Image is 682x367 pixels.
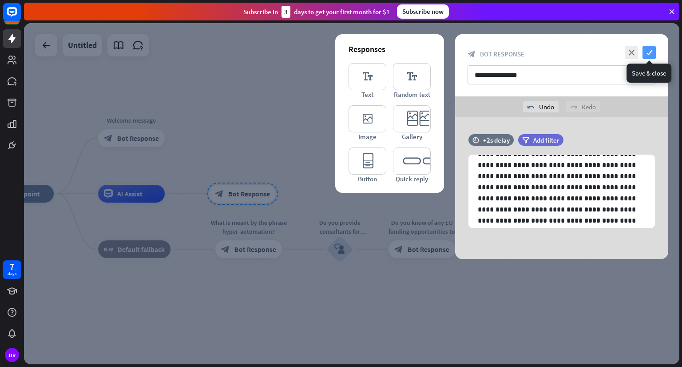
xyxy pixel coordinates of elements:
i: block_bot_response [468,50,476,58]
div: 7 [10,263,14,271]
button: Open LiveChat chat widget [7,4,34,30]
div: 3 [282,6,290,18]
i: check [642,46,656,59]
i: time [472,137,479,143]
div: Subscribe in days to get your first month for $1 [243,6,390,18]
div: DR [5,348,19,362]
span: Bot Response [480,50,524,58]
div: Subscribe now [397,4,449,19]
span: Add filter [533,136,559,144]
i: filter [522,137,529,144]
a: 7 days [3,260,21,279]
div: Undo [523,101,559,112]
i: undo [527,104,535,111]
i: redo [570,104,577,111]
i: close [625,46,638,59]
div: +2s delay [483,136,510,144]
div: Redo [566,101,600,112]
div: days [8,271,16,277]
